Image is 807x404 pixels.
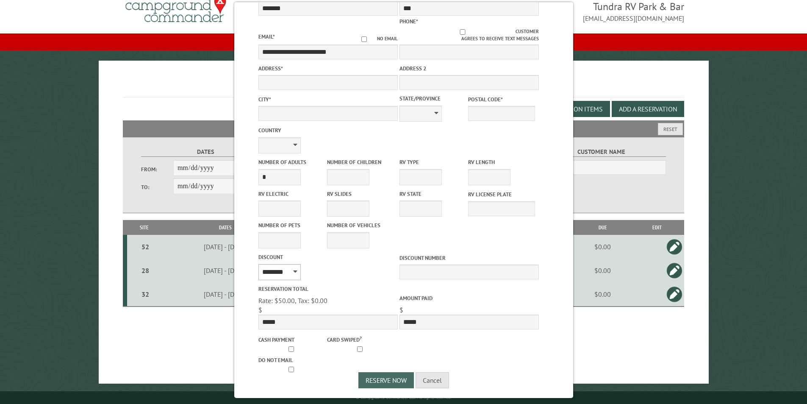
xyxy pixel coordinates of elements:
label: RV Type [399,158,466,166]
label: RV Length [468,158,535,166]
label: Email [258,33,275,40]
label: Dates [141,147,270,157]
a: ? [360,335,362,341]
span: $ [399,306,403,314]
div: [DATE] - [DATE] [163,266,288,275]
input: No email [351,36,377,42]
label: Discount [258,253,398,261]
label: Reservation Total [258,285,398,293]
label: RV License Plate [468,190,535,198]
label: No email [351,35,398,42]
th: Dates [161,220,289,235]
th: Due [576,220,630,235]
h1: Reservations [123,74,685,98]
label: Phone [399,18,418,25]
label: Card swiped [327,334,394,344]
button: Add a Reservation [612,101,684,117]
td: $0.00 [576,235,630,259]
div: [DATE] - [DATE] [163,290,288,298]
label: Address [258,64,398,72]
div: [DATE] - [DATE] [163,242,288,251]
small: © Campground Commander LLC. All rights reserved. [356,395,452,400]
span: $ [258,306,262,314]
button: Edit Add-on Items [537,101,610,117]
th: Site [127,220,161,235]
label: Number of Adults [258,158,325,166]
td: $0.00 [576,259,630,282]
button: Reserve Now [358,372,414,388]
button: Reset [658,123,683,135]
div: 28 [130,266,160,275]
label: Discount Number [399,254,539,262]
label: Do not email [258,356,325,364]
label: Customer Name [537,147,666,157]
label: RV State [399,190,466,198]
input: Customer agrees to receive text messages [409,29,516,35]
td: $0.00 [576,282,630,306]
label: Address 2 [399,64,539,72]
label: To: [141,183,173,191]
label: City [258,95,398,103]
label: Amount paid [399,294,539,302]
label: From: [141,165,173,173]
h2: Filters [123,120,685,137]
div: 32 [130,290,160,298]
label: RV Slides [327,190,394,198]
label: Number of Vehicles [327,221,394,229]
button: Cancel [416,372,449,388]
label: Cash payment [258,336,325,344]
th: Edit [630,220,684,235]
span: Rate: $50.00, Tax: $0.00 [258,296,327,305]
label: Customer agrees to receive text messages [399,28,539,42]
label: Number of Pets [258,221,325,229]
label: Number of Children [327,158,394,166]
label: State/Province [399,95,466,103]
label: RV Electric [258,190,325,198]
label: Country [258,126,398,134]
div: 52 [130,242,160,251]
label: Postal Code [468,95,535,103]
